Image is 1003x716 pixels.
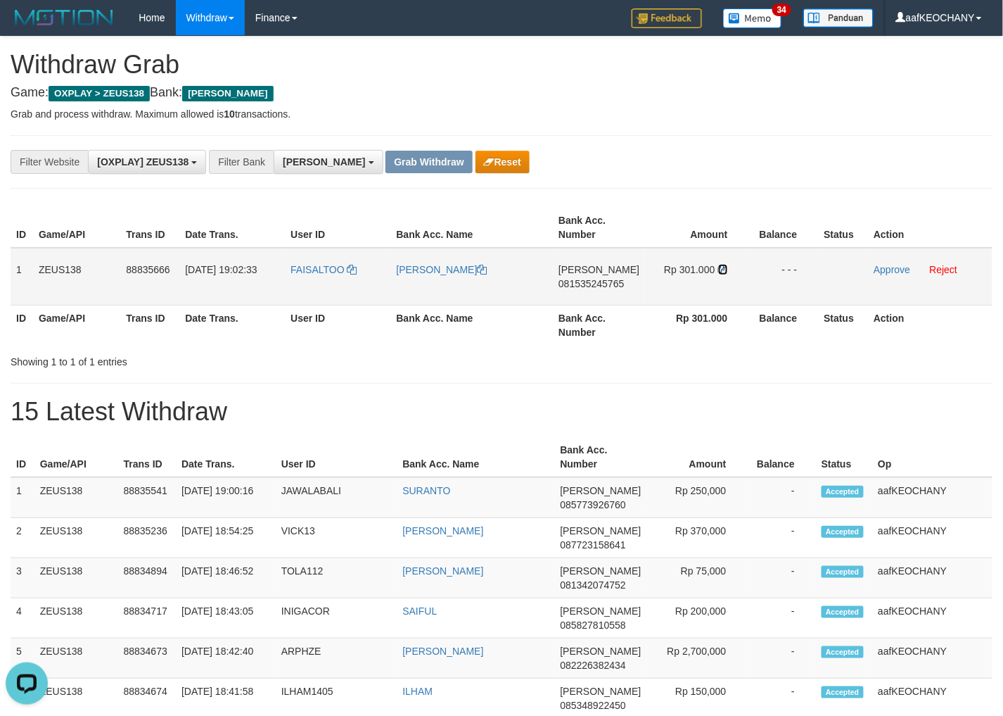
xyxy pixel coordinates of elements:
a: Reject [930,264,958,275]
td: [DATE] 18:54:25 [176,518,276,558]
span: [OXPLAY] ZEUS138 [97,156,189,168]
strong: 10 [224,108,235,120]
div: Filter Bank [209,150,274,174]
img: MOTION_logo.png [11,7,117,28]
span: Copy 087723158641 to clipboard [561,539,626,551]
a: [PERSON_NAME] [402,565,483,577]
td: aafKEOCHANY [872,639,992,679]
span: FAISALTOO [290,264,345,275]
span: [PERSON_NAME] [182,86,273,101]
span: [PERSON_NAME] [561,565,641,577]
th: Trans ID [118,437,177,477]
th: Bank Acc. Number [553,305,645,345]
span: 34 [772,4,791,16]
a: SAIFUL [402,605,437,617]
td: INIGACOR [276,598,397,639]
th: Bank Acc. Number [553,208,645,248]
span: [PERSON_NAME] [561,485,641,496]
td: 2 [11,518,34,558]
td: Rp 75,000 [647,558,748,598]
th: Action [868,208,992,248]
td: 88834717 [118,598,177,639]
td: TOLA112 [276,558,397,598]
span: [PERSON_NAME] [561,525,641,536]
span: [PERSON_NAME] [561,646,641,657]
td: - [748,518,816,558]
a: Approve [874,264,910,275]
a: [PERSON_NAME] [402,646,483,657]
th: User ID [285,208,390,248]
td: 88835236 [118,518,177,558]
a: FAISALTOO [290,264,357,275]
th: Bank Acc. Name [397,437,554,477]
img: panduan.png [803,8,874,27]
button: Reset [475,151,530,173]
th: Date Trans. [179,208,285,248]
th: Status [816,437,872,477]
button: Grab Withdraw [385,151,472,173]
p: Grab and process withdraw. Maximum allowed is transactions. [11,107,992,121]
th: Bank Acc. Name [391,305,554,345]
td: ZEUS138 [34,598,118,639]
td: 88835541 [118,477,177,518]
td: - [748,598,816,639]
span: Copy 082226382434 to clipboard [561,660,626,671]
td: - [748,558,816,598]
span: Accepted [822,526,864,538]
h1: 15 Latest Withdraw [11,398,992,426]
th: Status [818,305,868,345]
span: Rp 301.000 [664,264,715,275]
h4: Game: Bank: [11,86,992,100]
div: Filter Website [11,150,88,174]
div: Showing 1 to 1 of 1 entries [11,349,407,369]
th: Status [818,208,868,248]
td: ZEUS138 [34,477,118,518]
button: [PERSON_NAME] [274,150,383,174]
th: Amount [647,437,748,477]
th: Balance [749,305,819,345]
th: Date Trans. [176,437,276,477]
td: VICK13 [276,518,397,558]
td: - [748,477,816,518]
span: Accepted [822,606,864,618]
td: ZEUS138 [34,518,118,558]
td: Rp 250,000 [647,477,748,518]
td: - - - [749,248,819,306]
td: aafKEOCHANY [872,598,992,639]
th: Balance [749,208,819,248]
span: Copy 085827810558 to clipboard [561,620,626,631]
a: ILHAM [402,686,433,697]
span: Accepted [822,566,864,578]
td: Rp 200,000 [647,598,748,639]
td: ZEUS138 [33,248,120,306]
img: Button%20Memo.svg [723,8,782,28]
th: Balance [748,437,816,477]
th: Trans ID [120,305,179,345]
td: Rp 2,700,000 [647,639,748,679]
td: 1 [11,248,33,306]
td: [DATE] 19:00:16 [176,477,276,518]
td: [DATE] 18:46:52 [176,558,276,598]
span: Accepted [822,486,864,498]
td: JAWALABALI [276,477,397,518]
span: [DATE] 19:02:33 [185,264,257,275]
span: Copy 081535245765 to clipboard [558,278,624,289]
th: Bank Acc. Number [555,437,647,477]
th: ID [11,208,33,248]
td: 4 [11,598,34,639]
th: Rp 301.000 [645,305,748,345]
span: Copy 085348922450 to clipboard [561,700,626,711]
td: ZEUS138 [34,639,118,679]
button: [OXPLAY] ZEUS138 [88,150,206,174]
td: [DATE] 18:42:40 [176,639,276,679]
a: [PERSON_NAME] [397,264,487,275]
td: Rp 370,000 [647,518,748,558]
th: Game/API [33,208,120,248]
a: [PERSON_NAME] [402,525,483,536]
span: OXPLAY > ZEUS138 [49,86,150,101]
th: ID [11,437,34,477]
span: Copy 081342074752 to clipboard [561,579,626,591]
td: 88834894 [118,558,177,598]
td: - [748,639,816,679]
td: [DATE] 18:43:05 [176,598,276,639]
